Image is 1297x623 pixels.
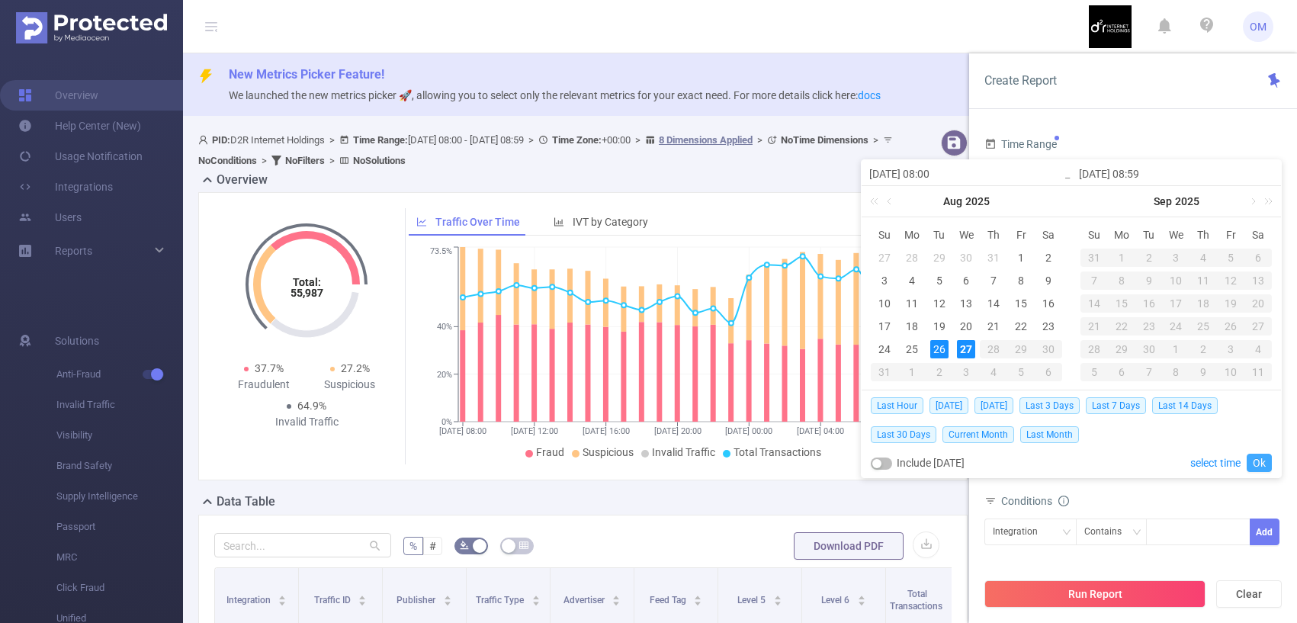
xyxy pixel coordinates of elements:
img: Protected Media [16,12,167,43]
td: August 3, 2025 [871,269,898,292]
td: September 24, 2025 [1163,315,1190,338]
td: September 5, 2025 [1217,246,1244,269]
tspan: 0% [441,417,452,427]
td: September 4, 2025 [1189,246,1217,269]
th: Wed [953,223,981,246]
div: 15 [1012,294,1030,313]
div: 13 [957,294,975,313]
td: October 10, 2025 [1217,361,1244,384]
th: Sun [871,223,898,246]
td: October 6, 2025 [1108,361,1135,384]
div: 31 [871,363,898,381]
div: 30 [1135,340,1163,358]
div: 7 [1135,363,1163,381]
div: 2 [1039,249,1058,267]
td: August 26, 2025 [926,338,953,361]
div: 10 [1217,363,1244,381]
div: Contains [1084,519,1132,544]
div: 29 [930,249,949,267]
div: 6 [1108,363,1135,381]
a: Last year (Control + left) [867,186,887,217]
span: Anti-Fraud [56,359,183,390]
td: October 2, 2025 [1189,338,1217,361]
div: Suspicious [307,377,393,393]
a: Aug [942,186,964,217]
b: No Conditions [198,155,257,166]
tspan: 73.5% [430,247,452,257]
div: 31 [984,249,1003,267]
span: Traffic Over Time [435,216,520,228]
th: Sun [1080,223,1108,246]
td: August 1, 2025 [1007,246,1035,269]
td: August 20, 2025 [953,315,981,338]
div: Integration [993,519,1048,544]
div: 6 [957,271,975,290]
div: 5 [1080,363,1108,381]
h2: Overview [217,171,268,189]
div: 28 [903,249,921,267]
div: 27 [875,249,894,267]
span: Supply Intelligence [56,481,183,512]
span: Brand Safety [56,451,183,481]
div: 19 [930,317,949,336]
th: Thu [980,223,1007,246]
div: 21 [984,317,1003,336]
span: Fr [1217,228,1244,242]
a: Next year (Control + right) [1256,186,1276,217]
span: Solutions [55,326,99,356]
div: 26 [1217,317,1244,336]
div: 4 [1189,249,1217,267]
td: October 7, 2025 [1135,361,1163,384]
div: 13 [1244,271,1272,290]
span: 64.9% [297,400,326,412]
span: Passport [56,512,183,542]
div: Invalid Traffic [264,414,350,430]
div: 27 [957,340,975,358]
div: 18 [903,317,921,336]
span: > [524,134,538,146]
div: 28 [1080,340,1108,358]
td: July 27, 2025 [871,246,898,269]
a: Usage Notification [18,141,143,172]
th: Tue [926,223,953,246]
span: D2R Internet Holdings [DATE] 08:00 - [DATE] 08:59 +00:00 [198,134,897,166]
span: Tu [926,228,953,242]
a: 2025 [1173,186,1201,217]
i: icon: bar-chart [554,217,564,227]
span: Sa [1035,228,1062,242]
tspan: 20% [437,370,452,380]
span: Tu [1135,228,1163,242]
input: End date [1079,165,1273,183]
span: Visibility [56,420,183,451]
th: Mon [1108,223,1135,246]
td: August 28, 2025 [980,338,1007,361]
div: 5 [930,271,949,290]
th: Wed [1163,223,1190,246]
div: Include [DATE] [871,448,965,477]
div: 2 [1189,340,1217,358]
span: IVT by Category [573,216,648,228]
div: 14 [984,294,1003,313]
td: September 16, 2025 [1135,292,1163,315]
td: September 13, 2025 [1244,269,1272,292]
a: Sep [1152,186,1173,217]
td: October 3, 2025 [1217,338,1244,361]
span: [DATE] [974,397,1013,414]
div: 24 [1163,317,1190,336]
td: August 14, 2025 [980,292,1007,315]
div: 20 [1244,294,1272,313]
span: 37.7% [255,362,284,374]
td: September 12, 2025 [1217,269,1244,292]
span: > [868,134,883,146]
div: 25 [1189,317,1217,336]
i: icon: bg-colors [460,541,469,550]
td: August 17, 2025 [871,315,898,338]
td: September 10, 2025 [1163,269,1190,292]
input: Search... [214,533,391,557]
span: > [325,134,339,146]
td: September 20, 2025 [1244,292,1272,315]
b: No Filters [285,155,325,166]
td: October 5, 2025 [1080,361,1108,384]
div: 4 [903,271,921,290]
div: 26 [930,340,949,358]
